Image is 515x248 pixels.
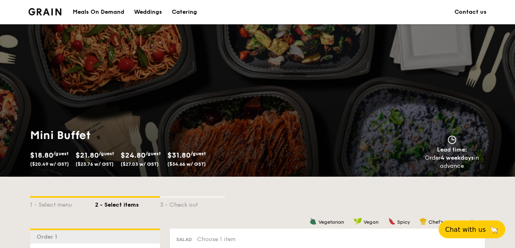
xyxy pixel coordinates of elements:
[437,146,467,153] span: Lead time:
[354,218,362,225] img: icon-vegan.f8ff3823.svg
[30,198,95,209] div: 1 - Select menu
[415,154,488,170] div: Order in advance
[428,219,485,225] span: Chef's recommendation
[121,151,145,160] span: $24.80
[446,135,458,144] img: icon-clock.2db775ea.svg
[318,219,344,225] span: Vegetarian
[95,198,160,209] div: 2 - Select items
[364,219,379,225] span: Vegan
[439,220,505,238] button: Chat with us🦙
[37,233,61,240] span: Order 1
[489,225,499,234] span: 🦙
[197,236,236,243] span: Choose 1 item
[420,218,427,225] img: icon-chef-hat.a58ddaea.svg
[30,151,53,160] span: $18.80
[176,237,192,242] span: Salad
[76,151,99,160] span: $21.80
[53,151,69,156] span: /guest
[28,8,61,15] a: Logotype
[30,161,69,167] span: ($20.49 w/ GST)
[167,161,206,167] span: ($34.66 w/ GST)
[167,151,190,160] span: $31.80
[30,128,254,143] h1: Mini Buffet
[445,226,486,233] span: Chat with us
[99,151,114,156] span: /guest
[28,8,61,15] img: Grain
[160,198,225,209] div: 3 - Check out
[388,218,396,225] img: icon-spicy.37a8142b.svg
[121,161,159,167] span: ($27.03 w/ GST)
[397,219,410,225] span: Spicy
[76,161,114,167] span: ($23.76 w/ GST)
[145,151,161,156] span: /guest
[190,151,206,156] span: /guest
[309,218,317,225] img: icon-vegetarian.fe4039eb.svg
[441,154,474,161] strong: 4 weekdays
